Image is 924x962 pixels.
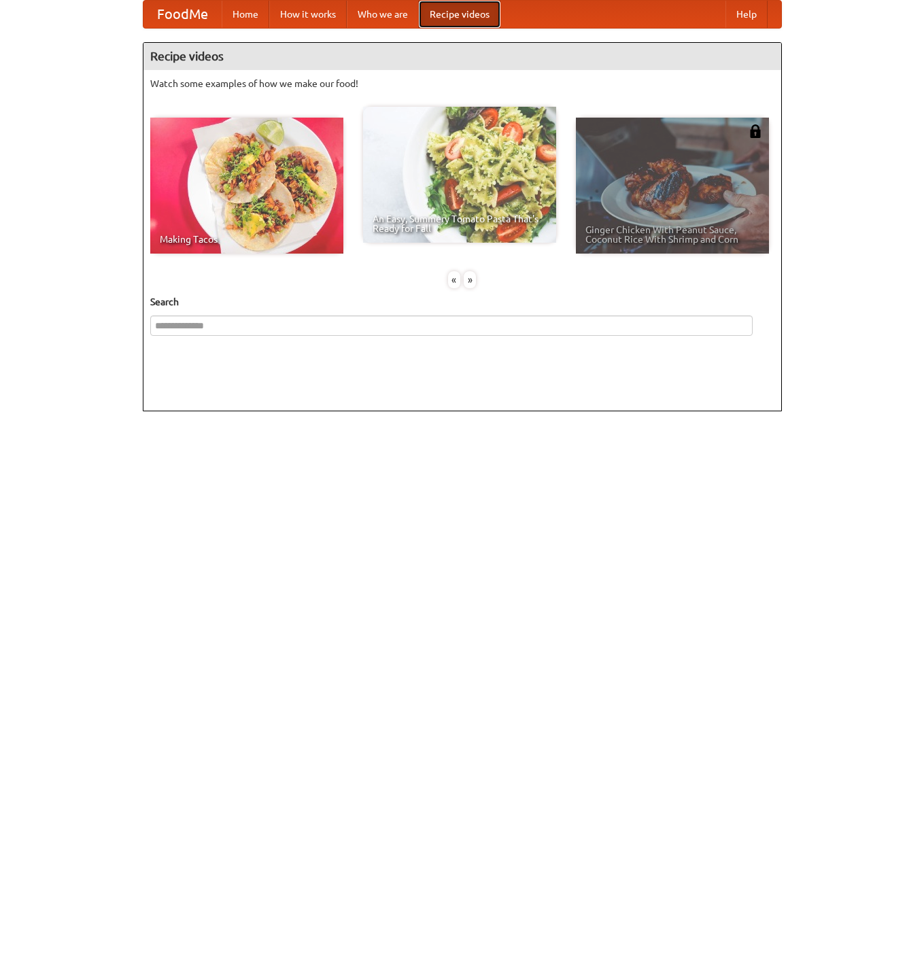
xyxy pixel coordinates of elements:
img: 483408.png [749,124,762,138]
a: FoodMe [143,1,222,28]
a: How it works [269,1,347,28]
span: An Easy, Summery Tomato Pasta That's Ready for Fall [373,214,547,233]
a: Who we are [347,1,419,28]
div: » [464,271,476,288]
p: Watch some examples of how we make our food! [150,77,774,90]
h5: Search [150,295,774,309]
a: Recipe videos [419,1,500,28]
a: Help [725,1,768,28]
h4: Recipe videos [143,43,781,70]
a: Making Tacos [150,118,343,254]
div: « [448,271,460,288]
a: An Easy, Summery Tomato Pasta That's Ready for Fall [363,107,556,243]
a: Home [222,1,269,28]
span: Making Tacos [160,235,334,244]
